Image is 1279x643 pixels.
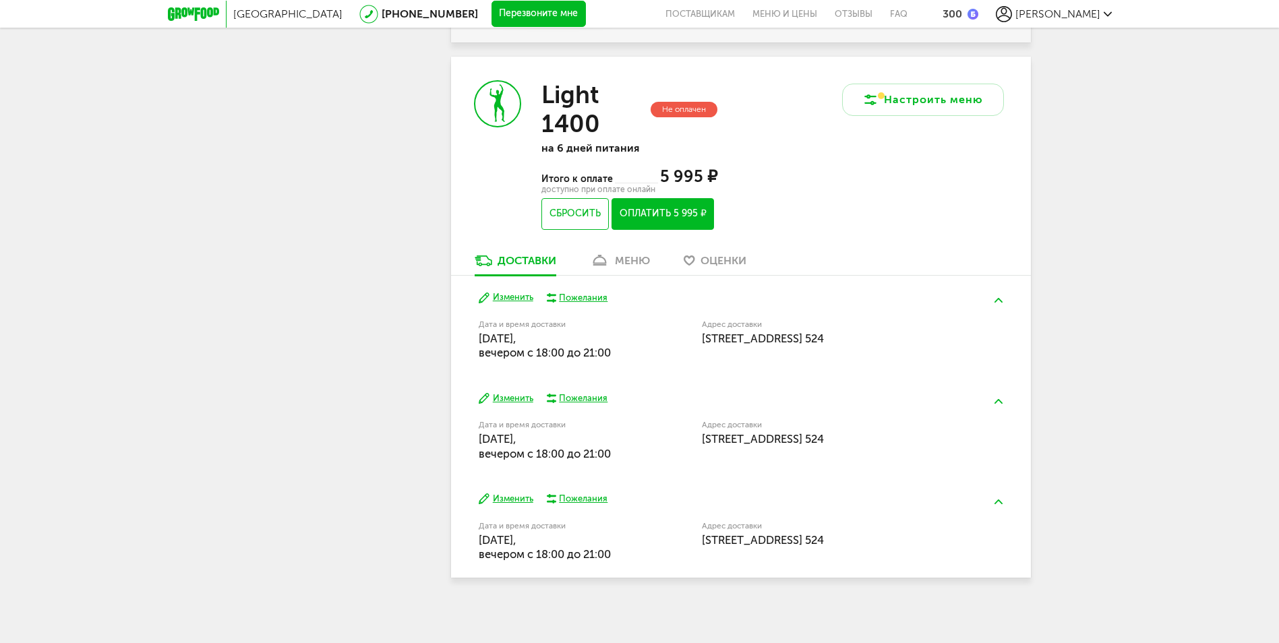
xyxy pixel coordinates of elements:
span: 5 995 ₽ [660,166,717,186]
button: Изменить [479,493,533,506]
button: Пожелания [547,392,608,404]
a: Оценки [677,253,753,275]
a: [PHONE_NUMBER] [382,7,478,20]
button: Перезвоните мне [492,1,586,28]
label: Дата и время доставки [479,321,633,328]
span: Итого к оплате [541,173,614,185]
span: [DATE], вечером c 18:00 до 21:00 [479,432,611,460]
span: Оценки [701,254,746,267]
label: Дата и время доставки [479,522,633,530]
img: bonus_b.cdccf46.png [968,9,978,20]
img: arrow-up-green.5eb5f82.svg [994,399,1003,404]
label: Адрес доставки [702,522,953,530]
a: меню [583,253,657,275]
label: Адрес доставки [702,421,953,429]
span: [DATE], вечером c 18:00 до 21:00 [479,533,611,561]
button: Настроить меню [842,84,1004,116]
button: Изменить [479,291,533,304]
div: Не оплачен [651,102,717,117]
label: Дата и время доставки [479,421,633,429]
span: [PERSON_NAME] [1015,7,1100,20]
h3: Light 1400 [541,80,647,138]
div: меню [615,254,650,267]
div: Пожелания [559,292,607,304]
img: arrow-up-green.5eb5f82.svg [994,499,1003,504]
span: [DATE], вечером c 18:00 до 21:00 [479,332,611,359]
label: Адрес доставки [702,321,953,328]
button: Изменить [479,392,533,405]
button: Оплатить 5 995 ₽ [612,198,713,230]
img: arrow-up-green.5eb5f82.svg [994,298,1003,303]
button: Пожелания [547,493,608,505]
button: Пожелания [547,292,608,304]
a: Доставки [468,253,563,275]
div: 300 [943,7,962,20]
p: на 6 дней питания [541,142,717,154]
button: Сбросить [541,198,608,230]
span: [STREET_ADDRESS] 524 [702,533,824,547]
div: доступно при оплате онлайн [541,186,717,193]
span: [STREET_ADDRESS] 524 [702,432,824,446]
div: Пожелания [559,493,607,505]
span: [STREET_ADDRESS] 524 [702,332,824,345]
div: Доставки [498,254,556,267]
span: [GEOGRAPHIC_DATA] [233,7,343,20]
div: Пожелания [559,392,607,404]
